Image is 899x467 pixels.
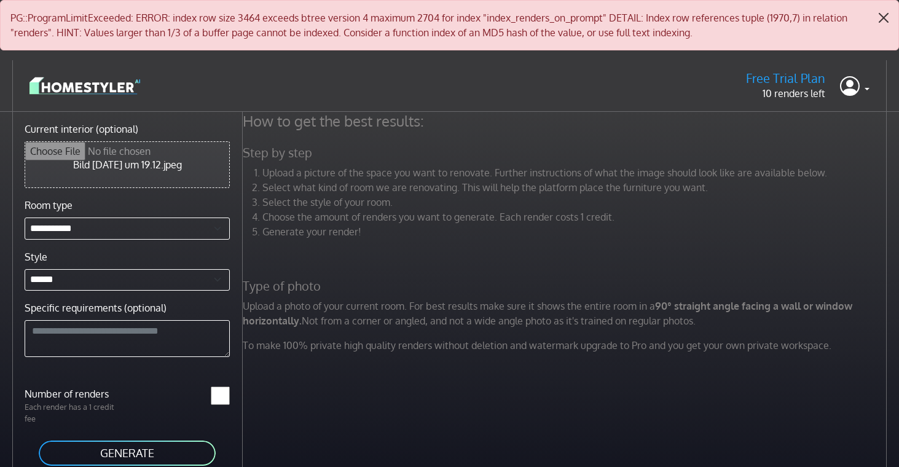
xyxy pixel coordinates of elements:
p: To make 100% private high quality renders without deletion and watermark upgrade to Pro and you g... [235,338,897,353]
button: Close [869,1,898,35]
img: logo-3de290ba35641baa71223ecac5eacb59cb85b4c7fdf211dc9aaecaaee71ea2f8.svg [29,75,140,96]
label: Specific requirements (optional) [25,300,167,315]
h4: How to get the best results: [235,112,897,130]
p: Upload a photo of your current room. For best results make sure it shows the entire room in a Not... [235,299,897,328]
p: 10 renders left [746,86,825,101]
label: Number of renders [17,387,127,401]
label: Style [25,249,47,264]
li: Generate your render! [262,224,890,239]
label: Room type [25,198,73,213]
button: GENERATE [37,439,217,467]
li: Select the style of your room. [262,195,890,210]
p: Each render has a 1 credit fee [17,401,127,425]
li: Upload a picture of the space you want to renovate. Further instructions of what the image should... [262,165,890,180]
label: Current interior (optional) [25,122,138,136]
li: Select what kind of room we are renovating. This will help the platform place the furniture you w... [262,180,890,195]
h5: Type of photo [235,278,897,294]
h5: Step by step [235,145,897,160]
h5: Free Trial Plan [746,71,825,86]
li: Choose the amount of renders you want to generate. Each render costs 1 credit. [262,210,890,224]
